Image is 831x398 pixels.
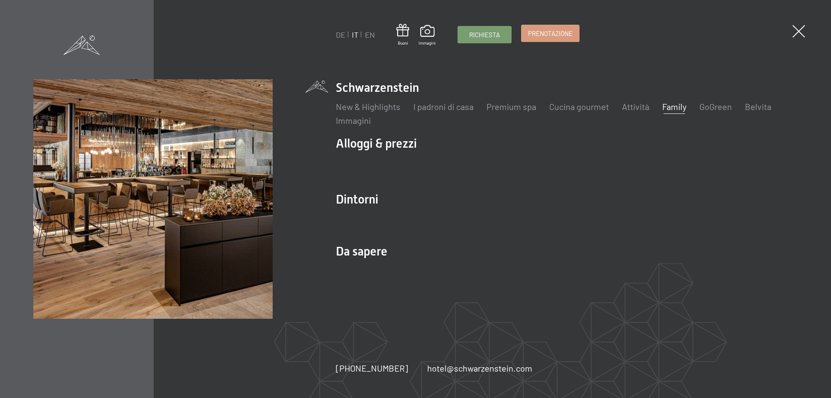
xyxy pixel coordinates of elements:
span: Richiesta [469,30,500,39]
a: Cucina gourmet [549,101,609,112]
a: DE [336,30,345,39]
a: Family [662,101,686,112]
a: Attività [622,101,649,112]
a: Belvita [745,101,771,112]
span: Immagini [419,40,436,46]
a: Richiesta [458,26,511,43]
a: GoGreen [699,101,732,112]
a: Immagini [336,115,371,126]
a: Prenotazione [522,25,579,42]
span: Prenotazione [528,29,573,38]
span: Buoni [396,40,409,46]
a: New & Highlights [336,101,400,112]
span: [PHONE_NUMBER] [336,363,408,373]
a: Immagini [419,25,436,46]
a: Buoni [396,24,409,46]
a: Premium spa [486,101,536,112]
a: hotel@schwarzenstein.com [427,362,532,374]
a: IT [352,30,358,39]
a: [PHONE_NUMBER] [336,362,408,374]
a: EN [365,30,375,39]
a: I padroni di casa [413,101,473,112]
